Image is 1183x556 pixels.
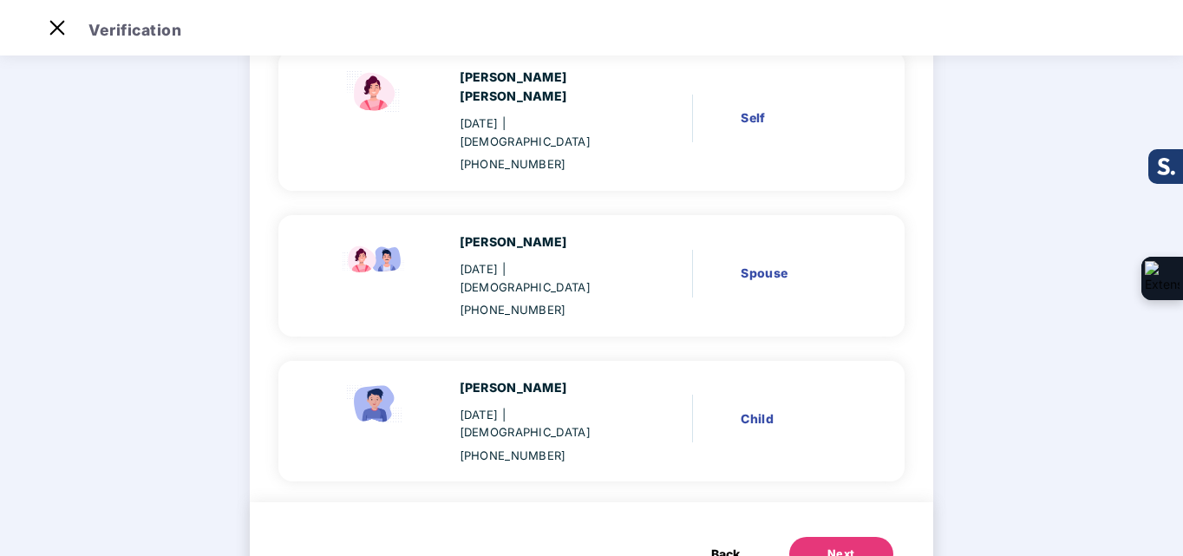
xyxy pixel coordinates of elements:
div: [PHONE_NUMBER] [460,155,628,173]
div: Child [741,409,853,428]
span: | [DEMOGRAPHIC_DATA] [460,262,591,294]
div: [PHONE_NUMBER] [460,301,628,319]
div: Self [741,108,853,128]
img: svg+xml;base64,PHN2ZyB4bWxucz0iaHR0cDovL3d3dy53My5vcmcvMjAwMC9zdmciIHdpZHRoPSI5Ny44OTciIGhlaWdodD... [340,232,409,281]
img: svg+xml;base64,PHN2ZyBpZD0iQ2hpbGRfbWFsZV9pY29uIiB4bWxucz0iaHR0cDovL3d3dy53My5vcmcvMjAwMC9zdmciIH... [340,378,409,427]
span: | [DEMOGRAPHIC_DATA] [460,116,591,148]
div: Spouse [741,264,853,283]
div: [PHONE_NUMBER] [460,447,628,465]
div: [PERSON_NAME] [PERSON_NAME] [460,68,628,106]
div: [DATE] [460,114,628,150]
img: svg+xml;base64,PHN2ZyBpZD0iU3BvdXNlX2ljb24iIHhtbG5zPSJodHRwOi8vd3d3LnczLm9yZy8yMDAwL3N2ZyIgd2lkdG... [340,68,409,116]
div: [PERSON_NAME] [460,378,628,397]
div: [DATE] [460,406,628,442]
div: [DATE] [460,260,628,296]
div: [PERSON_NAME] [460,232,628,252]
img: Extension Icon [1145,261,1180,296]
